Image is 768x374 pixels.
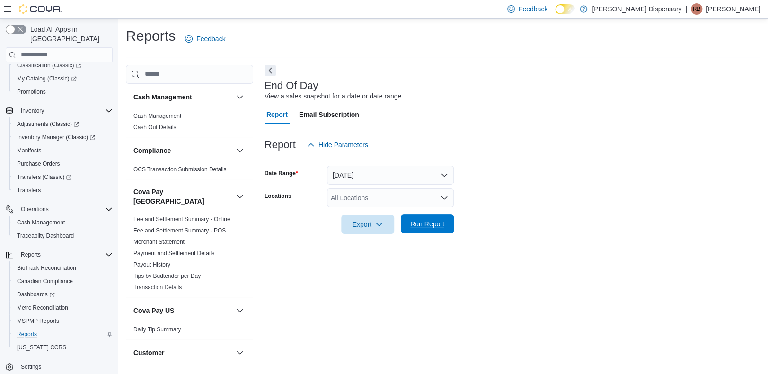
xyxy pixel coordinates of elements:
button: Cova Pay US [133,306,232,315]
span: Cash Management [13,217,113,228]
button: Metrc Reconciliation [9,301,116,314]
h1: Reports [126,27,176,45]
a: [US_STATE] CCRS [13,342,70,353]
a: Classification (Classic) [13,60,85,71]
button: Cash Management [9,216,116,229]
button: Hide Parameters [303,135,372,154]
span: Purchase Orders [13,158,113,169]
span: Operations [17,204,113,215]
span: Settings [17,361,113,373]
h3: End Of Day [265,80,318,91]
button: Run Report [401,214,454,233]
a: My Catalog (Classic) [13,73,80,84]
a: Metrc Reconciliation [13,302,72,313]
a: Cash Out Details [133,124,177,131]
span: Feedback [196,34,225,44]
span: Export [347,215,388,234]
a: Fee and Settlement Summary - POS [133,227,226,234]
button: Export [341,215,394,234]
span: Inventory Manager (Classic) [13,132,113,143]
button: Customer [234,347,246,358]
input: Dark Mode [555,4,575,14]
div: Cova Pay US [126,324,253,339]
a: My Catalog (Classic) [9,72,116,85]
a: Adjustments (Classic) [13,118,83,130]
button: Promotions [9,85,116,98]
span: Transfers (Classic) [17,173,71,181]
button: Operations [2,203,116,216]
span: Transaction Details [133,284,182,291]
span: Cash Management [17,219,65,226]
span: Transfers [17,187,41,194]
a: MSPMP Reports [13,315,63,327]
span: Reports [17,249,113,260]
span: [US_STATE] CCRS [17,344,66,351]
h3: Customer [133,348,164,357]
span: Inventory [21,107,44,115]
a: Tips by Budtender per Day [133,273,201,279]
a: Fee and Settlement Summary - Online [133,216,230,223]
p: [PERSON_NAME] Dispensary [592,3,681,15]
button: Open list of options [441,194,448,202]
a: OCS Transaction Submission Details [133,166,227,173]
a: Dashboards [13,289,59,300]
button: Operations [17,204,53,215]
span: Reports [17,330,37,338]
p: [PERSON_NAME] [706,3,760,15]
h3: Cova Pay [GEOGRAPHIC_DATA] [133,187,232,206]
button: Transfers [9,184,116,197]
a: Purchase Orders [13,158,64,169]
span: Canadian Compliance [17,277,73,285]
a: Promotions [13,86,50,98]
img: Cova [19,4,62,14]
span: Metrc Reconciliation [13,302,113,313]
span: Manifests [17,147,41,154]
a: Inventory Manager (Classic) [9,131,116,144]
span: Load All Apps in [GEOGRAPHIC_DATA] [26,25,113,44]
span: Adjustments (Classic) [17,120,79,128]
span: Manifests [13,145,113,156]
button: [DATE] [327,166,454,185]
span: Dashboards [17,291,55,298]
span: Hide Parameters [318,140,368,150]
span: BioTrack Reconciliation [17,264,76,272]
span: Feedback [519,4,547,14]
a: Payment and Settlement Details [133,250,214,257]
h3: Cash Management [133,92,192,102]
a: Cash Management [133,113,181,119]
span: My Catalog (Classic) [17,75,77,82]
button: Cash Management [133,92,232,102]
span: Adjustments (Classic) [13,118,113,130]
a: Classification (Classic) [9,59,116,72]
button: Reports [9,328,116,341]
span: BioTrack Reconciliation [13,262,113,274]
h3: Report [265,139,296,151]
button: BioTrack Reconciliation [9,261,116,275]
span: Washington CCRS [13,342,113,353]
button: Settings [2,360,116,374]
span: Dashboards [13,289,113,300]
button: [US_STATE] CCRS [9,341,116,354]
a: Canadian Compliance [13,276,77,287]
span: MSPMP Reports [17,317,59,325]
span: Canadian Compliance [13,276,113,287]
span: My Catalog (Classic) [13,73,113,84]
a: Traceabilty Dashboard [13,230,78,241]
span: Classification (Classic) [13,60,113,71]
span: Run Report [410,219,444,229]
button: Reports [17,249,44,260]
span: Payment and Settlement Details [133,249,214,257]
a: Transfers (Classic) [13,171,75,183]
a: Inventory Manager (Classic) [13,132,99,143]
span: Transfers (Classic) [13,171,113,183]
a: Settings [17,361,45,373]
a: Dashboards [9,288,116,301]
button: Compliance [133,146,232,155]
a: Daily Tip Summary [133,326,181,333]
span: Promotions [13,86,113,98]
button: Cova Pay [GEOGRAPHIC_DATA] [234,191,246,202]
div: Regina Billingsley [691,3,702,15]
span: Reports [21,251,41,258]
